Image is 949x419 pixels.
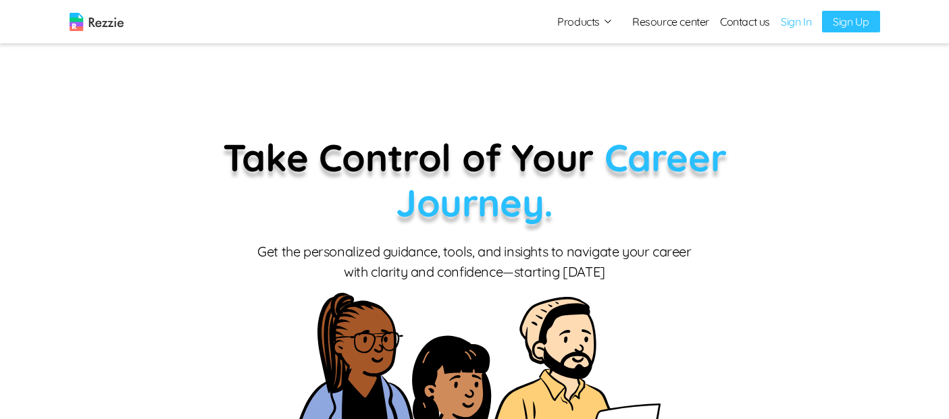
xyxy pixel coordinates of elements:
[255,242,694,282] p: Get the personalized guidance, tools, and insights to navigate your career with clarity and confi...
[70,13,124,31] img: logo
[720,13,770,30] a: Contact us
[396,134,726,226] span: Career Journey.
[632,13,709,30] a: Resource center
[154,135,796,225] p: Take Control of Your
[781,13,811,30] a: Sign In
[557,13,613,30] button: Products
[822,11,879,32] a: Sign Up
